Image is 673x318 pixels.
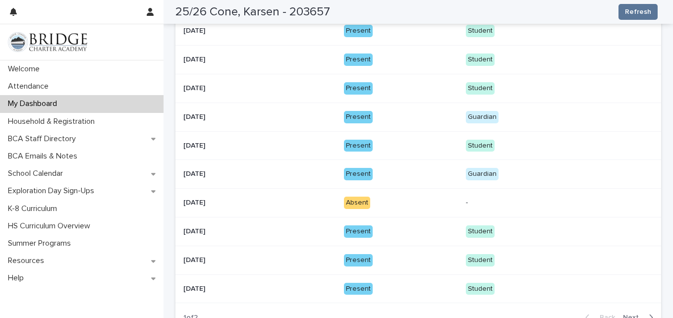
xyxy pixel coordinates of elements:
[4,169,71,178] p: School Calendar
[344,140,373,152] div: Present
[466,199,639,207] p: -
[183,168,207,178] p: [DATE]
[466,254,495,266] div: Student
[183,140,207,150] p: [DATE]
[175,5,330,19] h2: 25/26 Cone, Karsen - 203657
[466,25,495,37] div: Student
[175,103,661,131] tr: [DATE][DATE] PresentGuardian
[344,283,373,295] div: Present
[618,4,658,20] button: Refresh
[466,111,499,123] div: Guardian
[344,82,373,95] div: Present
[175,131,661,160] tr: [DATE][DATE] PresentStudent
[344,53,373,66] div: Present
[344,254,373,266] div: Present
[4,204,65,213] p: K-8 Curriculum
[183,25,207,35] p: [DATE]
[4,99,65,108] p: My Dashboard
[183,197,207,207] p: [DATE]
[466,140,495,152] div: Student
[4,64,48,74] p: Welcome
[183,53,207,64] p: [DATE]
[4,134,84,144] p: BCA Staff Directory
[175,217,661,246] tr: [DATE][DATE] PresentStudent
[175,74,661,103] tr: [DATE][DATE] PresentStudent
[183,254,207,265] p: [DATE]
[175,17,661,46] tr: [DATE][DATE] PresentStudent
[183,225,207,236] p: [DATE]
[466,283,495,295] div: Student
[344,225,373,238] div: Present
[466,82,495,95] div: Student
[175,160,661,189] tr: [DATE][DATE] PresentGuardian
[4,186,102,196] p: Exploration Day Sign-Ups
[4,239,79,248] p: Summer Programs
[4,256,52,265] p: Resources
[4,117,103,126] p: Household & Registration
[183,283,207,293] p: [DATE]
[4,273,32,283] p: Help
[175,274,661,303] tr: [DATE][DATE] PresentStudent
[4,221,98,231] p: HS Curriculum Overview
[8,32,87,52] img: V1C1m3IdTEidaUdm9Hs0
[344,25,373,37] div: Present
[183,111,207,121] p: [DATE]
[344,111,373,123] div: Present
[183,82,207,93] p: [DATE]
[466,168,499,180] div: Guardian
[344,168,373,180] div: Present
[175,189,661,217] tr: [DATE][DATE] Absent-
[625,7,651,17] span: Refresh
[175,46,661,74] tr: [DATE][DATE] PresentStudent
[466,225,495,238] div: Student
[4,152,85,161] p: BCA Emails & Notes
[466,53,495,66] div: Student
[344,197,370,209] div: Absent
[4,82,56,91] p: Attendance
[175,246,661,274] tr: [DATE][DATE] PresentStudent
